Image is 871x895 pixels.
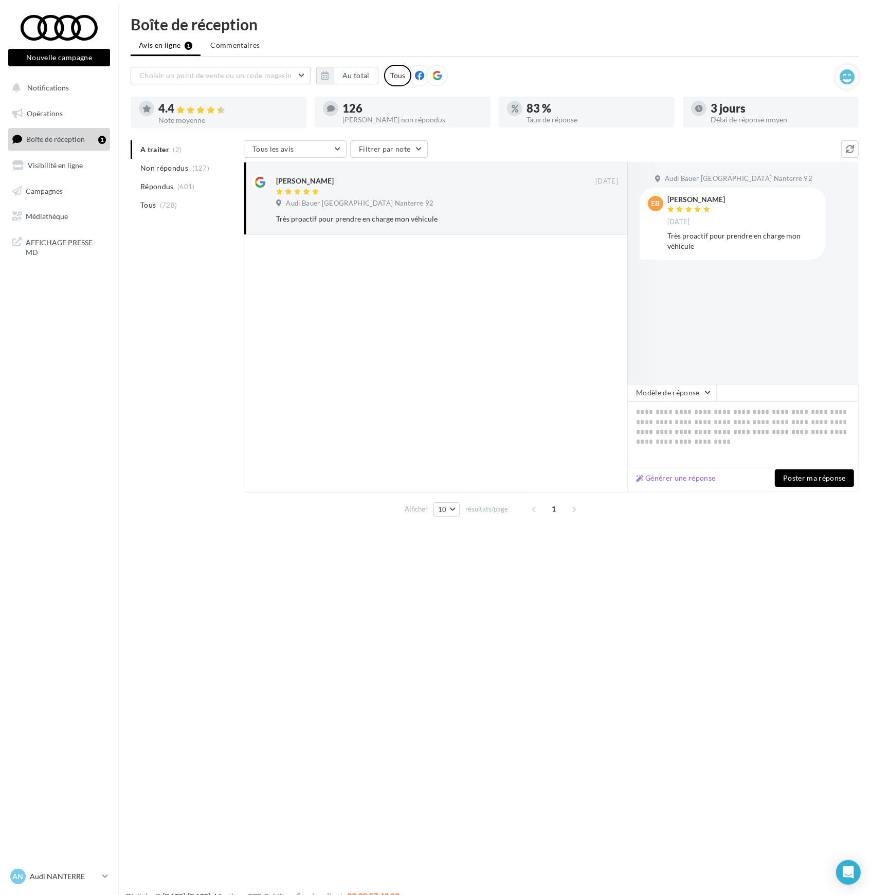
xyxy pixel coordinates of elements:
[384,65,411,86] div: Tous
[651,198,660,209] span: EB
[158,103,298,115] div: 4.4
[632,472,720,484] button: Générer une réponse
[316,67,378,84] button: Au total
[26,212,68,221] span: Médiathèque
[27,83,69,92] span: Notifications
[8,49,110,66] button: Nouvelle campagne
[139,71,292,80] span: Choisir un point de vente ou un code magasin
[27,109,63,118] span: Opérations
[131,67,311,84] button: Choisir un point de vente ou un code magasin
[433,502,460,517] button: 10
[276,176,334,186] div: [PERSON_NAME]
[26,186,63,195] span: Campagnes
[160,201,177,209] span: (728)
[8,867,110,886] a: AN Audi NANTERRE
[30,871,98,882] p: Audi NANTERRE
[140,163,188,173] span: Non répondus
[6,155,112,176] a: Visibilité en ligne
[711,116,850,123] div: Délai de réponse moyen
[342,103,482,114] div: 126
[28,161,83,170] span: Visibilité en ligne
[595,177,618,186] span: [DATE]
[252,144,294,153] span: Tous les avis
[667,217,690,227] span: [DATE]
[210,40,260,50] span: Commentaires
[665,174,812,184] span: Audi Bauer [GEOGRAPHIC_DATA] Nanterre 92
[131,16,859,32] div: Boîte de réception
[527,103,666,114] div: 83 %
[158,117,298,124] div: Note moyenne
[98,136,106,144] div: 1
[342,116,482,123] div: [PERSON_NAME] non répondus
[13,871,24,882] span: AN
[192,164,210,172] span: (127)
[6,231,112,262] a: AFFICHAGE PRESSE MD
[244,140,347,158] button: Tous les avis
[405,504,428,514] span: Afficher
[711,103,850,114] div: 3 jours
[6,103,112,124] a: Opérations
[667,231,818,251] div: Très proactif pour prendre en charge mon véhicule
[6,128,112,150] a: Boîte de réception1
[667,196,725,203] div: [PERSON_NAME]
[286,199,433,208] span: Audi Bauer [GEOGRAPHIC_DATA] Nanterre 92
[350,140,428,158] button: Filtrer par note
[6,180,112,202] a: Campagnes
[6,206,112,227] a: Médiathèque
[6,77,108,99] button: Notifications
[438,505,447,514] span: 10
[836,860,861,885] div: Open Intercom Messenger
[26,135,85,143] span: Boîte de réception
[140,200,156,210] span: Tous
[527,116,666,123] div: Taux de réponse
[465,504,508,514] span: résultats/page
[627,384,717,401] button: Modèle de réponse
[140,181,174,192] span: Répondus
[26,235,106,258] span: AFFICHAGE PRESSE MD
[276,214,551,224] div: Très proactif pour prendre en charge mon véhicule
[177,182,195,191] span: (601)
[775,469,854,487] button: Poster ma réponse
[546,501,562,517] span: 1
[334,67,378,84] button: Au total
